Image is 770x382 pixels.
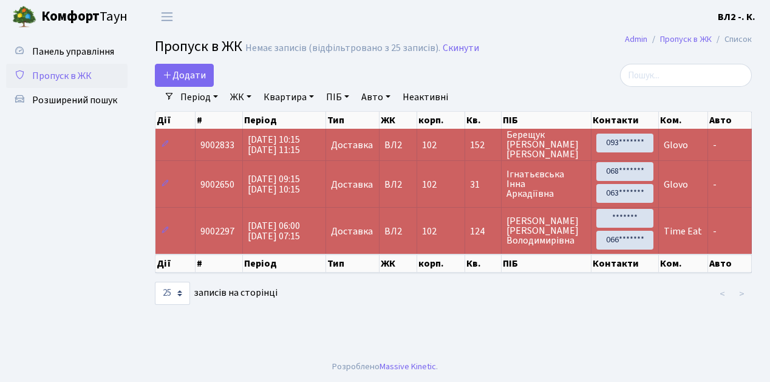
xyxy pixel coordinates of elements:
[6,39,128,64] a: Панель управління
[200,138,234,152] span: 9002833
[664,225,702,238] span: Time Eat
[155,282,190,305] select: записів на сторінці
[326,112,380,129] th: Тип
[417,254,465,273] th: корп.
[163,69,206,82] span: Додати
[465,254,502,273] th: Кв.
[591,112,659,129] th: Контакти
[152,7,182,27] button: Переключити навігацію
[200,225,234,238] span: 9002297
[470,227,496,236] span: 124
[380,360,436,373] a: Massive Kinetic
[659,112,708,129] th: Ком.
[155,64,214,87] a: Додати
[248,172,300,196] span: [DATE] 09:15 [DATE] 10:15
[470,140,496,150] span: 152
[718,10,755,24] a: ВЛ2 -. К.
[175,87,223,107] a: Період
[417,112,465,129] th: корп.
[243,112,326,129] th: Період
[712,33,752,46] li: Список
[591,254,659,273] th: Контакти
[502,112,591,129] th: ПІБ
[32,69,92,83] span: Пропуск в ЖК
[326,254,380,273] th: Тип
[321,87,354,107] a: ПІБ
[12,5,36,29] img: logo.png
[225,87,256,107] a: ЖК
[155,36,242,57] span: Пропуск в ЖК
[708,254,752,273] th: Авто
[384,227,411,236] span: ВЛ2
[380,112,417,129] th: ЖК
[384,140,411,150] span: ВЛ2
[332,360,438,373] div: Розроблено .
[41,7,100,26] b: Комфорт
[422,138,437,152] span: 102
[41,7,128,27] span: Таун
[708,112,752,129] th: Авто
[422,178,437,191] span: 102
[331,140,373,150] span: Доставка
[245,43,440,54] div: Немає записів (відфільтровано з 25 записів).
[6,88,128,112] a: Розширений пошук
[465,112,502,129] th: Кв.
[506,216,586,245] span: [PERSON_NAME] [PERSON_NAME] Володимирівна
[502,254,591,273] th: ПІБ
[155,112,196,129] th: Дії
[620,64,752,87] input: Пошук...
[660,33,712,46] a: Пропуск в ЖК
[422,225,437,238] span: 102
[243,254,326,273] th: Період
[713,225,717,238] span: -
[331,180,373,189] span: Доставка
[384,180,411,189] span: ВЛ2
[625,33,647,46] a: Admin
[713,138,717,152] span: -
[659,254,708,273] th: Ком.
[713,178,717,191] span: -
[155,254,196,273] th: Дії
[506,130,586,159] span: Берещук [PERSON_NAME] [PERSON_NAME]
[200,178,234,191] span: 9002650
[331,227,373,236] span: Доставка
[356,87,395,107] a: Авто
[248,219,300,243] span: [DATE] 06:00 [DATE] 07:15
[607,27,770,52] nav: breadcrumb
[196,254,243,273] th: #
[443,43,479,54] a: Скинути
[664,178,688,191] span: Glovo
[398,87,453,107] a: Неактивні
[155,282,278,305] label: записів на сторінці
[380,254,417,273] th: ЖК
[32,45,114,58] span: Панель управління
[664,138,688,152] span: Glovo
[259,87,319,107] a: Квартира
[6,64,128,88] a: Пропуск в ЖК
[196,112,243,129] th: #
[506,169,586,199] span: Ігнатьєвська Інна Аркадіївна
[248,133,300,157] span: [DATE] 10:15 [DATE] 11:15
[32,94,117,107] span: Розширений пошук
[470,180,496,189] span: 31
